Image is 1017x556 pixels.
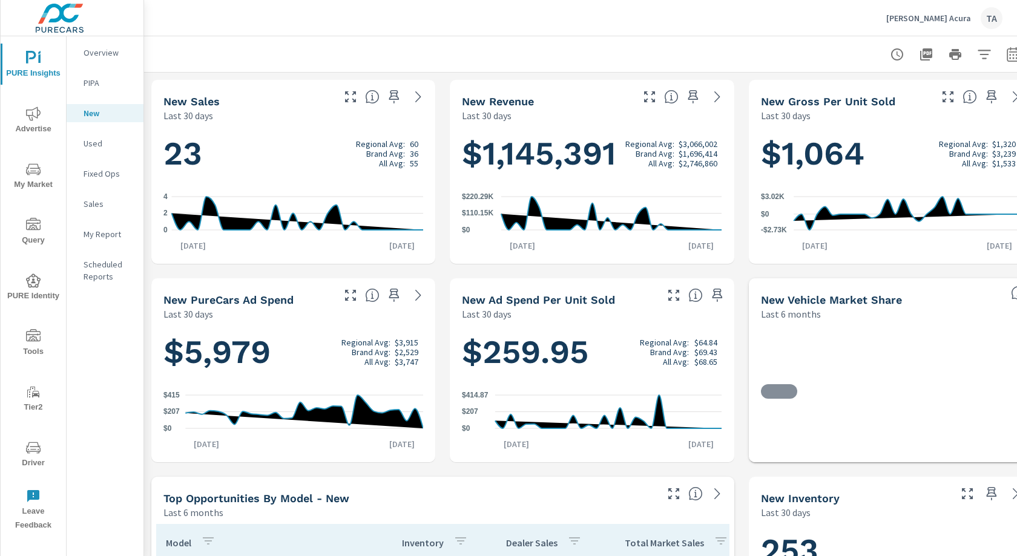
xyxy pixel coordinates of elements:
[4,218,62,247] span: Query
[84,258,134,283] p: Scheduled Reports
[395,347,418,357] p: $2,529
[679,159,717,168] p: $2,746,860
[501,240,544,252] p: [DATE]
[761,293,902,306] h5: New Vehicle Market Share
[365,90,380,104] span: Number of vehicles sold by the dealership over the selected date range. [Source: This data is sou...
[163,209,168,218] text: 2
[992,139,1016,149] p: $1,320
[939,139,988,149] p: Regional Avg:
[886,13,971,24] p: [PERSON_NAME] Acura
[410,139,418,149] p: 60
[958,484,977,503] button: Make Fullscreen
[761,492,840,505] h5: New Inventory
[4,273,62,303] span: PURE Identity
[4,329,62,359] span: Tools
[67,255,143,286] div: Scheduled Reports
[341,286,360,305] button: Make Fullscreen
[356,139,405,149] p: Regional Avg:
[761,210,769,218] text: $0
[708,87,727,106] a: See more details in report
[395,357,418,367] p: $3,747
[462,209,493,218] text: $110.15K
[384,286,404,305] span: Save this to your personalized report
[365,288,380,303] span: Total cost of media for all PureCars channels for the selected dealership group over the selected...
[163,492,349,505] h5: Top Opportunities by Model - New
[163,408,180,416] text: $207
[938,87,958,106] button: Make Fullscreen
[379,159,405,168] p: All Avg:
[67,44,143,62] div: Overview
[625,139,674,149] p: Regional Avg:
[688,288,703,303] span: Average cost of advertising per each vehicle sold at the dealer over the selected date range. The...
[683,87,703,106] span: Save this to your personalized report
[761,307,821,321] p: Last 6 months
[84,168,134,180] p: Fixed Ops
[462,391,489,399] text: $414.87
[761,108,811,123] p: Last 30 days
[761,226,787,234] text: -$2.73K
[982,87,1001,106] span: Save this to your personalized report
[664,90,679,104] span: Total sales revenue over the selected date range. [Source: This data is sourced from the dealer’s...
[640,338,689,347] p: Regional Avg:
[163,332,423,373] h1: $5,979
[761,192,785,201] text: $3.02K
[395,338,418,347] p: $3,915
[663,357,689,367] p: All Avg:
[410,159,418,168] p: 55
[506,537,558,549] p: Dealer Sales
[402,537,444,549] p: Inventory
[84,47,134,59] p: Overview
[708,286,727,305] span: Save this to your personalized report
[794,240,836,252] p: [DATE]
[640,87,659,106] button: Make Fullscreen
[680,438,722,450] p: [DATE]
[4,385,62,414] span: Tier2
[625,537,704,549] p: Total Market Sales
[166,537,191,549] p: Model
[4,106,62,136] span: Advertise
[84,77,134,89] p: PIPA
[172,240,214,252] p: [DATE]
[163,108,213,123] p: Last 30 days
[462,424,470,433] text: $0
[163,505,223,520] p: Last 6 months
[163,307,213,321] p: Last 30 days
[366,149,405,159] p: Brand Avg:
[992,159,1016,168] p: $1,533
[680,240,722,252] p: [DATE]
[982,484,1001,503] span: Save this to your personalized report
[163,424,172,433] text: $0
[163,293,294,306] h5: New PureCars Ad Spend
[688,486,703,501] span: Find the biggest opportunities within your model lineup by seeing how each model is selling in yo...
[409,87,428,106] a: See more details in report
[962,159,988,168] p: All Avg:
[163,226,168,234] text: 0
[185,438,228,450] p: [DATE]
[163,133,423,174] h1: 23
[4,162,62,192] span: My Market
[462,192,493,201] text: $220.29K
[163,391,180,399] text: $415
[381,438,423,450] p: [DATE]
[664,484,683,503] button: Make Fullscreen
[914,42,938,67] button: "Export Report to PDF"
[4,51,62,80] span: PURE Insights
[679,149,717,159] p: $1,696,414
[943,42,967,67] button: Print Report
[992,149,1016,159] p: $3,239
[4,489,62,532] span: Leave Feedback
[462,408,478,416] text: $207
[364,357,390,367] p: All Avg:
[4,440,62,470] span: Driver
[341,87,360,106] button: Make Fullscreen
[84,228,134,240] p: My Report
[972,42,996,67] button: Apply Filters
[1,36,66,537] div: nav menu
[410,149,418,159] p: 36
[648,159,674,168] p: All Avg:
[67,225,143,243] div: My Report
[963,90,977,104] span: Average gross profit generated by the dealership for each vehicle sold over the selected date ran...
[694,338,717,347] p: $64.84
[462,293,615,306] h5: New Ad Spend Per Unit Sold
[67,165,143,183] div: Fixed Ops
